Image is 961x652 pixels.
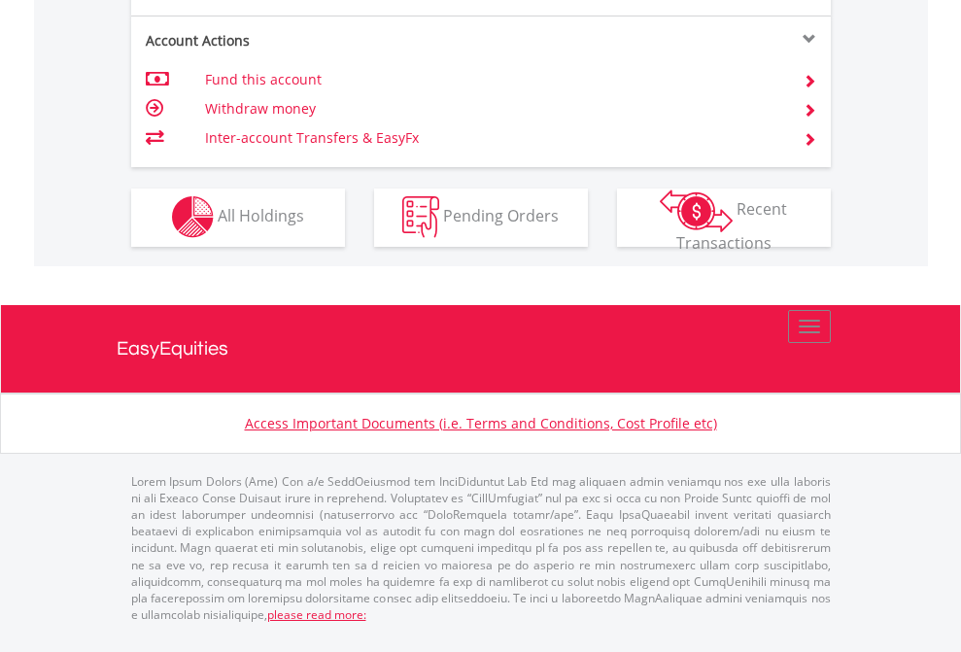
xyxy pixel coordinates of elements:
[131,189,345,247] button: All Holdings
[205,94,779,123] td: Withdraw money
[267,606,366,623] a: please read more:
[617,189,831,247] button: Recent Transactions
[117,305,845,393] a: EasyEquities
[131,473,831,623] p: Lorem Ipsum Dolors (Ame) Con a/e SeddOeiusmod tem InciDiduntut Lab Etd mag aliquaen admin veniamq...
[676,198,788,254] span: Recent Transactions
[172,196,214,238] img: holdings-wht.png
[245,414,717,432] a: Access Important Documents (i.e. Terms and Conditions, Cost Profile etc)
[205,123,779,153] td: Inter-account Transfers & EasyFx
[205,65,779,94] td: Fund this account
[131,31,481,51] div: Account Actions
[402,196,439,238] img: pending_instructions-wht.png
[218,205,304,226] span: All Holdings
[660,189,733,232] img: transactions-zar-wht.png
[443,205,559,226] span: Pending Orders
[374,189,588,247] button: Pending Orders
